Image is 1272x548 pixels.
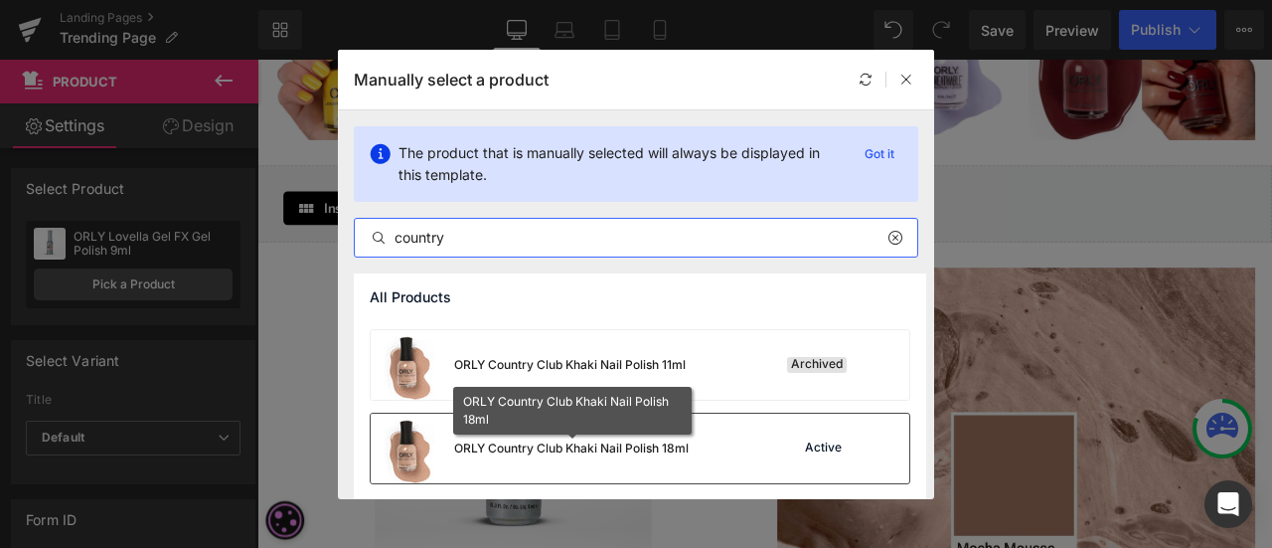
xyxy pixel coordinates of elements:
[801,441,846,457] div: Active
[857,142,902,166] p: Got it
[454,440,689,457] div: ORLY Country Club Khaki Nail Polish 18ml
[354,70,549,90] p: Manually select a product
[371,330,442,400] img: product-img
[371,414,442,483] img: product-img
[354,274,926,321] div: All Products
[453,387,692,435] div: ORLY Country Club Khaki Nail Polish 18ml
[398,142,841,186] p: The product that is manually selected will always be displayed in this template.
[1204,480,1252,528] div: Open Intercom Messenger
[454,356,686,374] div: ORLY Country Club Khaki Nail Polish 11ml
[355,226,917,250] input: Search products
[787,357,847,373] div: Archived
[79,164,149,188] span: Instafeed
